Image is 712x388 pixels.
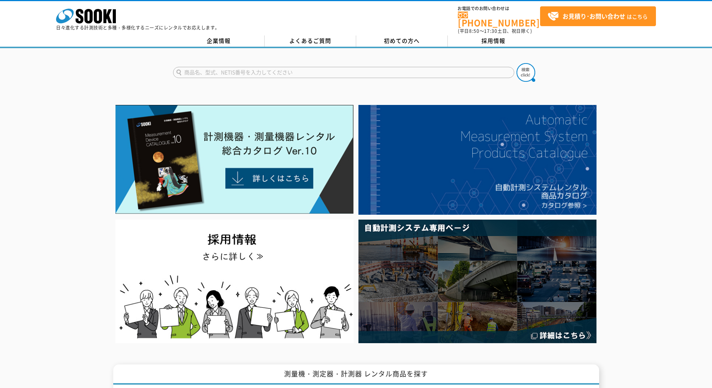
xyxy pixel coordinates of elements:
[458,12,540,27] a: [PHONE_NUMBER]
[358,220,597,343] img: 自動計測システム専用ページ
[358,105,597,215] img: 自動計測システムカタログ
[448,35,539,47] a: 採用情報
[173,67,514,78] input: 商品名、型式、NETIS番号を入力してください
[458,6,540,11] span: お電話でのお問い合わせは
[173,35,265,47] a: 企業情報
[356,35,448,47] a: 初めての方へ
[540,6,656,26] a: お見積り･お問い合わせはこちら
[115,220,354,343] img: SOOKI recruit
[562,12,625,21] strong: お見積り･お問い合わせ
[517,63,535,82] img: btn_search.png
[548,11,648,22] span: はこちら
[384,37,420,45] span: 初めての方へ
[113,364,599,385] h1: 測量機・測定器・計測器 レンタル商品を探す
[484,28,497,34] span: 17:30
[458,28,532,34] span: (平日 ～ 土日、祝日除く)
[469,28,480,34] span: 8:50
[265,35,356,47] a: よくあるご質問
[115,105,354,214] img: Catalog Ver10
[56,25,220,30] p: 日々進化する計測技術と多種・多様化するニーズにレンタルでお応えします。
